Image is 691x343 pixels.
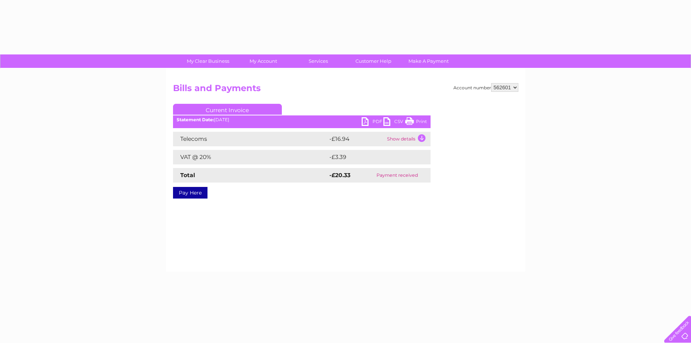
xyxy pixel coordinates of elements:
h2: Bills and Payments [173,83,518,97]
a: CSV [383,117,405,128]
a: Services [288,54,348,68]
a: Customer Help [344,54,403,68]
div: Account number [453,83,518,92]
a: My Account [233,54,293,68]
a: Make A Payment [399,54,458,68]
td: Show details [385,132,431,146]
a: Pay Here [173,187,207,199]
td: -£3.39 [328,150,415,164]
td: -£16.94 [328,132,385,146]
td: VAT @ 20% [173,150,328,164]
div: [DATE] [173,117,431,122]
strong: -£20.33 [329,172,350,179]
a: Current Invoice [173,104,282,115]
b: Statement Date: [177,117,214,122]
td: Payment received [364,168,430,183]
strong: Total [180,172,195,179]
a: My Clear Business [178,54,238,68]
a: Print [405,117,427,128]
a: PDF [362,117,383,128]
td: Telecoms [173,132,328,146]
